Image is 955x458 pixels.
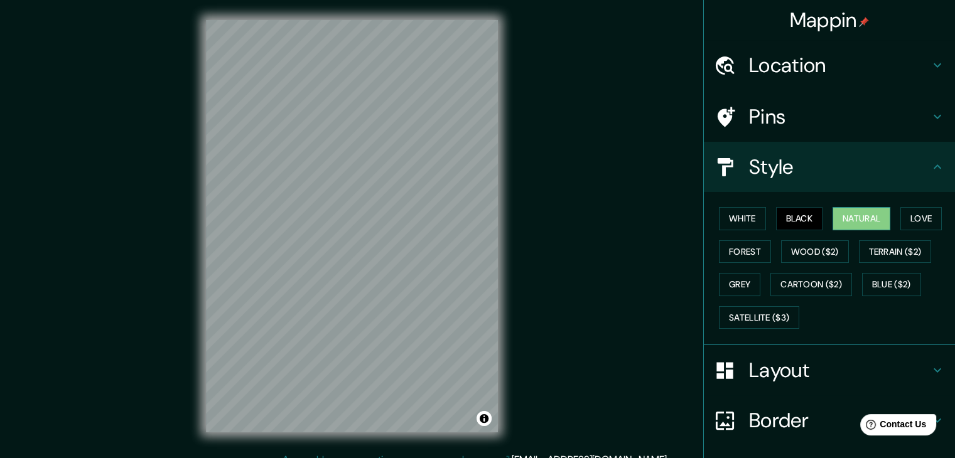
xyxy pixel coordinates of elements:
button: Wood ($2) [781,240,849,264]
div: Border [704,395,955,445]
iframe: Help widget launcher [843,409,941,444]
button: White [719,207,766,230]
button: Blue ($2) [862,273,921,296]
button: Forest [719,240,771,264]
h4: Style [749,154,930,179]
button: Love [900,207,942,230]
button: Cartoon ($2) [770,273,852,296]
button: Terrain ($2) [859,240,932,264]
img: pin-icon.png [859,17,869,27]
div: Location [704,40,955,90]
h4: Mappin [790,8,870,33]
canvas: Map [206,20,498,432]
div: Pins [704,92,955,142]
button: Toggle attribution [477,411,492,426]
h4: Pins [749,104,930,129]
button: Grey [719,273,760,296]
button: Black [776,207,823,230]
button: Satellite ($3) [719,306,799,329]
h4: Border [749,408,930,433]
h4: Location [749,53,930,78]
button: Natural [833,207,890,230]
h4: Layout [749,358,930,383]
div: Style [704,142,955,192]
div: Layout [704,345,955,395]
